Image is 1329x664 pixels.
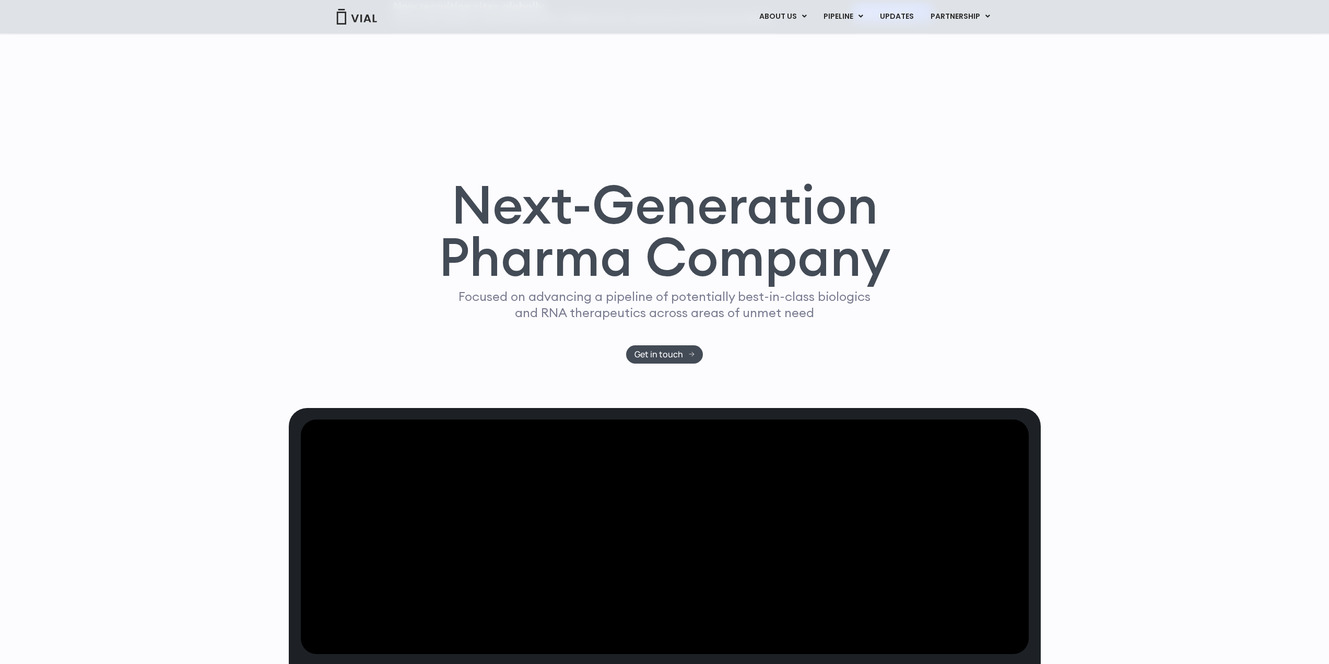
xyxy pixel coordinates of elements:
[751,8,815,26] a: ABOUT USMenu Toggle
[922,8,998,26] a: PARTNERSHIPMenu Toggle
[336,9,378,25] img: Vial Logo
[815,8,871,26] a: PIPELINEMenu Toggle
[634,351,683,358] span: Get in touch
[454,288,875,321] p: Focused on advancing a pipeline of potentially best-in-class biologics and RNA therapeutics acros...
[626,345,703,364] a: Get in touch
[439,178,891,284] h1: Next-Generation Pharma Company
[872,8,922,26] a: UPDATES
